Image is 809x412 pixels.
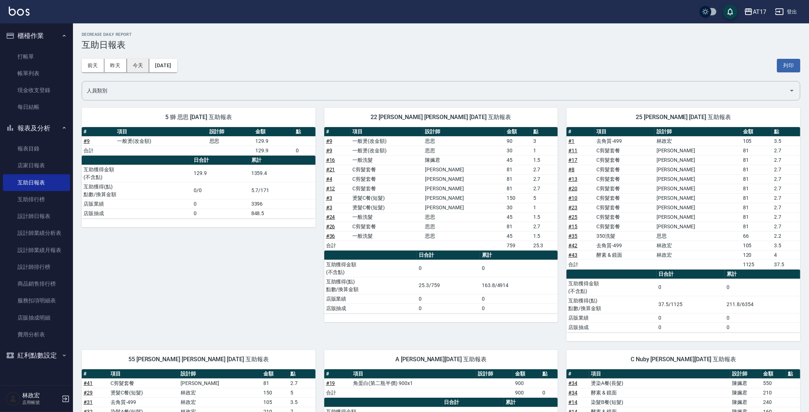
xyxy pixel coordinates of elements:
[772,127,800,137] th: 點
[82,209,192,218] td: 店販抽成
[741,136,772,146] td: 105
[741,146,772,155] td: 81
[568,157,577,163] a: #17
[351,155,423,165] td: 一般洗髮
[657,279,725,296] td: 0
[568,243,577,248] a: #42
[423,222,504,231] td: 思思
[741,155,772,165] td: 81
[595,203,655,212] td: C剪髮套餐
[262,378,289,388] td: 81
[568,252,577,258] a: #43
[326,157,335,163] a: #16
[289,388,316,397] td: 5
[82,59,104,72] button: 前天
[741,4,769,19] button: AT17
[326,186,335,191] a: #12
[566,313,657,323] td: 店販業績
[476,369,513,379] th: 設計師
[82,146,115,155] td: 合計
[84,390,93,396] a: #29
[208,127,253,137] th: 設計師
[22,399,59,406] p: 店用帳號
[82,127,115,137] th: #
[324,304,417,313] td: 店販抽成
[423,174,504,184] td: [PERSON_NAME]
[289,369,316,379] th: 點
[655,165,741,174] td: [PERSON_NAME]
[741,222,772,231] td: 81
[531,212,558,222] td: 1.5
[772,222,800,231] td: 2.7
[109,369,179,379] th: 項目
[505,203,531,212] td: 30
[741,231,772,241] td: 66
[253,146,294,155] td: 129.9
[786,85,798,96] button: Open
[772,260,800,269] td: 37.5
[531,241,558,250] td: 25.3
[730,397,761,407] td: 陳姵君
[657,313,725,323] td: 0
[249,156,316,165] th: 累計
[657,323,725,332] td: 0
[725,323,800,332] td: 0
[351,231,423,241] td: 一般洗髮
[568,399,577,405] a: #14
[505,136,531,146] td: 90
[6,392,20,406] img: Person
[326,176,332,182] a: #4
[82,127,316,156] table: a dense table
[541,388,558,397] td: 0
[480,251,558,260] th: 累計
[531,203,558,212] td: 1
[109,397,179,407] td: 去角質-499
[9,7,30,16] img: Logo
[772,165,800,174] td: 2.7
[423,127,504,137] th: 設計師
[655,174,741,184] td: [PERSON_NAME]
[324,294,417,304] td: 店販業績
[84,380,93,386] a: #41
[324,127,558,251] table: a dense table
[423,212,504,222] td: 思思
[541,369,558,379] th: 點
[3,191,70,208] a: 互助排行榜
[655,222,741,231] td: [PERSON_NAME]
[324,127,351,137] th: #
[566,279,657,296] td: 互助獲得金額 (不含點)
[568,233,577,239] a: #35
[655,155,741,165] td: [PERSON_NAME]
[505,212,531,222] td: 45
[772,231,800,241] td: 2.2
[741,250,772,260] td: 120
[772,193,800,203] td: 2.7
[531,193,558,203] td: 5
[84,399,93,405] a: #31
[3,309,70,326] a: 店販抽成明細
[657,270,725,279] th: 日合計
[595,212,655,222] td: C剪髮套餐
[289,378,316,388] td: 2.7
[192,182,249,199] td: 0/0
[262,397,289,407] td: 105
[82,40,800,50] h3: 互助日報表
[655,184,741,193] td: [PERSON_NAME]
[505,193,531,203] td: 150
[324,277,417,294] td: 互助獲得(點) 點數/換算金額
[3,242,70,259] a: 設計師業績月報表
[82,32,800,37] h2: Decrease Daily Report
[417,260,480,277] td: 0
[589,397,730,407] td: 染髮B餐(短髮)
[595,241,655,250] td: 去角質-499
[655,212,741,222] td: [PERSON_NAME]
[3,346,70,365] button: 紅利點數設定
[730,378,761,388] td: 陳姵君
[505,165,531,174] td: 81
[504,398,558,407] th: 累計
[657,296,725,313] td: 37.5/1125
[595,193,655,203] td: C剪髮套餐
[423,203,504,212] td: [PERSON_NAME]
[531,222,558,231] td: 2.7
[417,304,480,313] td: 0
